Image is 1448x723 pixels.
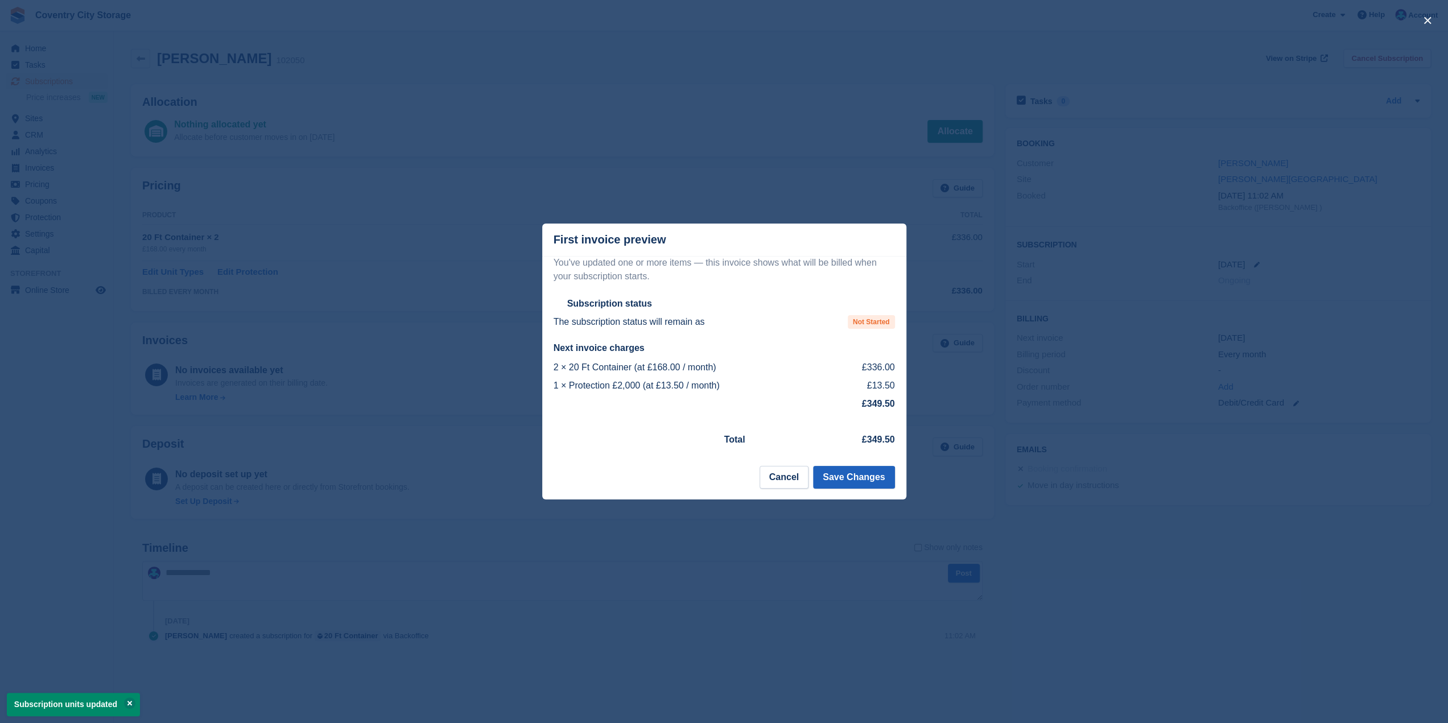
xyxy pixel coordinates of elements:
[554,256,895,283] p: You've updated one or more items — this invoice shows what will be billed when your subscription ...
[862,399,895,408] strong: £349.50
[554,342,895,354] h2: Next invoice charges
[554,233,666,246] p: First invoice preview
[760,466,808,489] button: Cancel
[554,377,839,395] td: 1 × Protection £2,000 (at £13.50 / month)
[1418,11,1437,30] button: close
[862,435,895,444] strong: £349.50
[848,315,895,329] span: Not Started
[838,358,894,377] td: £336.00
[554,358,839,377] td: 2 × 20 Ft Container (at £168.00 / month)
[567,298,652,309] h2: Subscription status
[554,315,705,329] p: The subscription status will remain as
[7,693,140,716] p: Subscription units updated
[838,377,894,395] td: £13.50
[724,435,745,444] strong: Total
[813,466,894,489] button: Save Changes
